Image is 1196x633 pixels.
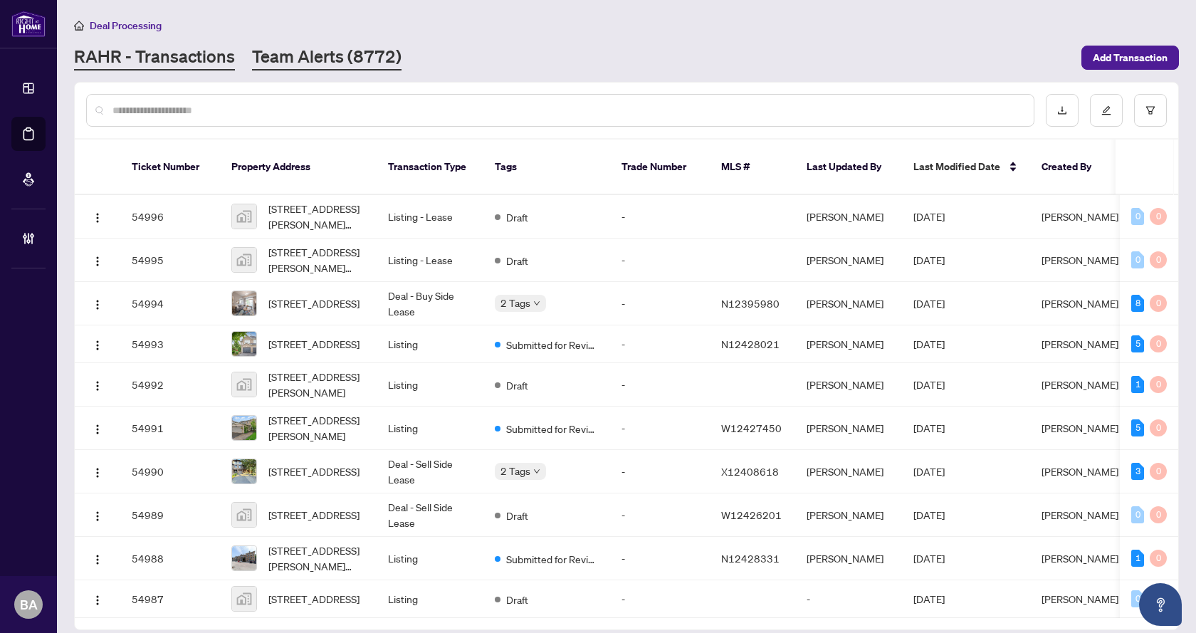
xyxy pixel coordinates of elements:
[721,422,782,434] span: W12427450
[795,325,902,363] td: [PERSON_NAME]
[721,297,780,310] span: N12395980
[92,467,103,478] img: Logo
[1150,506,1167,523] div: 0
[1131,463,1144,480] div: 3
[795,537,902,580] td: [PERSON_NAME]
[120,195,220,239] td: 54996
[92,340,103,351] img: Logo
[268,336,360,352] span: [STREET_ADDRESS]
[20,595,38,614] span: BA
[92,256,103,267] img: Logo
[232,416,256,440] img: thumbnail-img
[913,253,945,266] span: [DATE]
[1042,465,1118,478] span: [PERSON_NAME]
[268,412,365,444] span: [STREET_ADDRESS][PERSON_NAME]
[268,543,365,574] span: [STREET_ADDRESS][PERSON_NAME][PERSON_NAME]
[268,507,360,523] span: [STREET_ADDRESS]
[232,372,256,397] img: thumbnail-img
[232,503,256,527] img: thumbnail-img
[92,511,103,522] img: Logo
[377,537,483,580] td: Listing
[500,463,530,479] span: 2 Tags
[92,380,103,392] img: Logo
[86,547,109,570] button: Logo
[1131,419,1144,436] div: 5
[232,204,256,229] img: thumbnail-img
[120,580,220,618] td: 54987
[1131,251,1144,268] div: 0
[1131,335,1144,352] div: 5
[377,195,483,239] td: Listing - Lease
[913,592,945,605] span: [DATE]
[610,140,710,195] th: Trade Number
[795,363,902,407] td: [PERSON_NAME]
[1150,251,1167,268] div: 0
[506,337,599,352] span: Submitted for Review
[500,295,530,311] span: 2 Tags
[721,508,782,521] span: W12426201
[1042,297,1118,310] span: [PERSON_NAME]
[1042,253,1118,266] span: [PERSON_NAME]
[610,239,710,282] td: -
[795,140,902,195] th: Last Updated By
[86,373,109,396] button: Logo
[795,580,902,618] td: -
[1150,208,1167,225] div: 0
[1131,376,1144,393] div: 1
[1131,208,1144,225] div: 0
[483,140,610,195] th: Tags
[86,333,109,355] button: Logo
[1131,590,1144,607] div: 0
[92,212,103,224] img: Logo
[120,140,220,195] th: Ticket Number
[74,21,84,31] span: home
[268,244,365,276] span: [STREET_ADDRESS][PERSON_NAME][PERSON_NAME]
[232,546,256,570] img: thumbnail-img
[913,210,945,223] span: [DATE]
[86,460,109,483] button: Logo
[913,508,945,521] span: [DATE]
[610,282,710,325] td: -
[232,248,256,272] img: thumbnail-img
[86,205,109,228] button: Logo
[268,369,365,400] span: [STREET_ADDRESS][PERSON_NAME]
[610,580,710,618] td: -
[86,503,109,526] button: Logo
[92,554,103,565] img: Logo
[1131,506,1144,523] div: 0
[506,592,528,607] span: Draft
[610,450,710,493] td: -
[1150,550,1167,567] div: 0
[220,140,377,195] th: Property Address
[377,493,483,537] td: Deal - Sell Side Lease
[913,552,945,565] span: [DATE]
[377,450,483,493] td: Deal - Sell Side Lease
[506,551,599,567] span: Submitted for Review
[795,493,902,537] td: [PERSON_NAME]
[1134,94,1167,127] button: filter
[1042,210,1118,223] span: [PERSON_NAME]
[913,297,945,310] span: [DATE]
[721,552,780,565] span: N12428331
[1042,378,1118,391] span: [PERSON_NAME]
[610,195,710,239] td: -
[120,363,220,407] td: 54992
[533,468,540,475] span: down
[377,140,483,195] th: Transaction Type
[268,295,360,311] span: [STREET_ADDRESS]
[90,19,162,32] span: Deal Processing
[1042,422,1118,434] span: [PERSON_NAME]
[92,424,103,435] img: Logo
[86,587,109,610] button: Logo
[610,363,710,407] td: -
[377,580,483,618] td: Listing
[232,587,256,611] img: thumbnail-img
[232,291,256,315] img: thumbnail-img
[902,140,1030,195] th: Last Modified Date
[120,407,220,450] td: 54991
[610,493,710,537] td: -
[913,465,945,478] span: [DATE]
[1090,94,1123,127] button: edit
[120,325,220,363] td: 54993
[11,11,46,37] img: logo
